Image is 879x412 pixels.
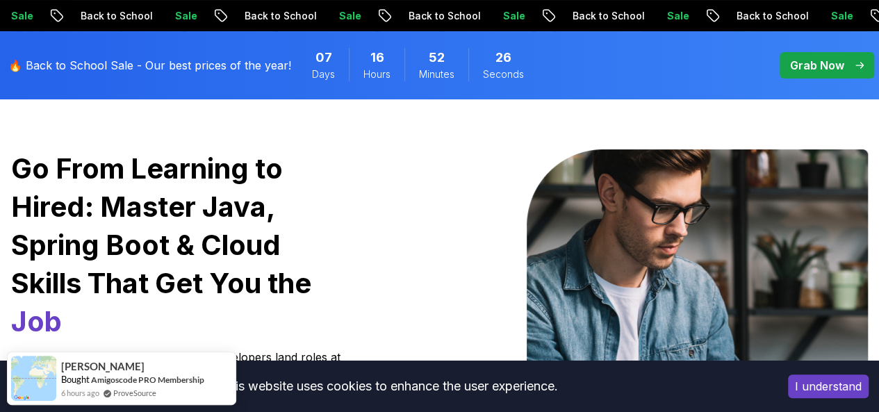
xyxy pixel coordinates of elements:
[11,304,62,338] span: Job
[483,67,524,81] span: Seconds
[361,9,456,23] p: Back to School
[620,9,664,23] p: Sale
[784,9,828,23] p: Sale
[315,48,332,67] span: 7 Days
[61,374,90,385] span: Bought
[128,9,172,23] p: Sale
[689,9,784,23] p: Back to School
[197,9,292,23] p: Back to School
[10,371,767,402] div: This website uses cookies to enhance the user experience.
[419,67,454,81] span: Minutes
[11,149,355,340] h1: Go From Learning to Hired: Master Java, Spring Boot & Cloud Skills That Get You the
[363,67,391,81] span: Hours
[61,361,145,372] span: [PERSON_NAME]
[788,374,869,398] button: Accept cookies
[525,9,620,23] p: Back to School
[456,9,500,23] p: Sale
[33,9,128,23] p: Back to School
[292,9,336,23] p: Sale
[429,48,445,67] span: 52 Minutes
[495,48,511,67] span: 26 Seconds
[8,57,291,74] p: 🔥 Back to School Sale - Our best prices of the year!
[312,67,335,81] span: Days
[91,374,204,385] a: Amigoscode PRO Membership
[61,387,99,399] span: 6 hours ago
[790,57,844,74] p: Grab Now
[11,356,56,401] img: provesource social proof notification image
[370,48,384,67] span: 16 Hours
[113,387,156,399] a: ProveSource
